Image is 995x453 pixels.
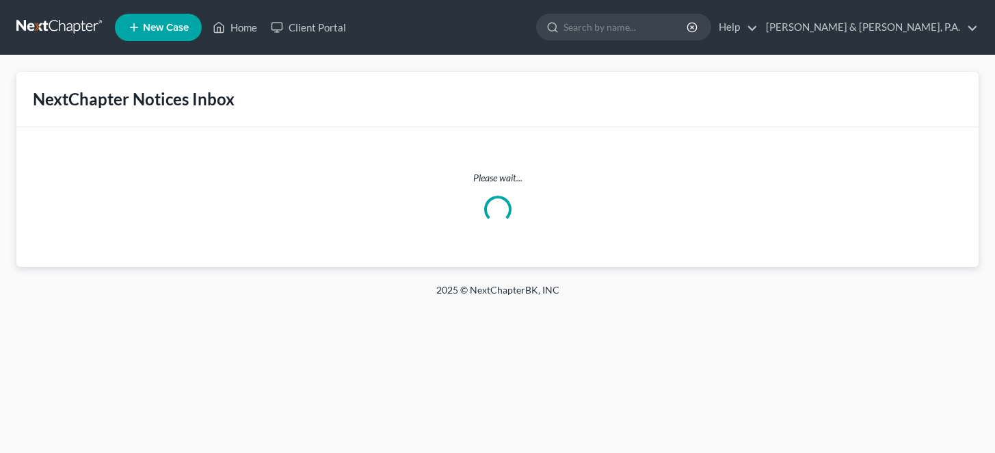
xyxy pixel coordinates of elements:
a: Help [712,15,758,40]
input: Search by name... [563,14,689,40]
p: Please wait... [27,171,968,185]
div: 2025 © NextChapterBK, INC [108,283,888,308]
a: Client Portal [264,15,353,40]
div: NextChapter Notices Inbox [33,88,962,110]
span: New Case [143,23,189,33]
a: [PERSON_NAME] & [PERSON_NAME], P.A. [759,15,978,40]
a: Home [206,15,264,40]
